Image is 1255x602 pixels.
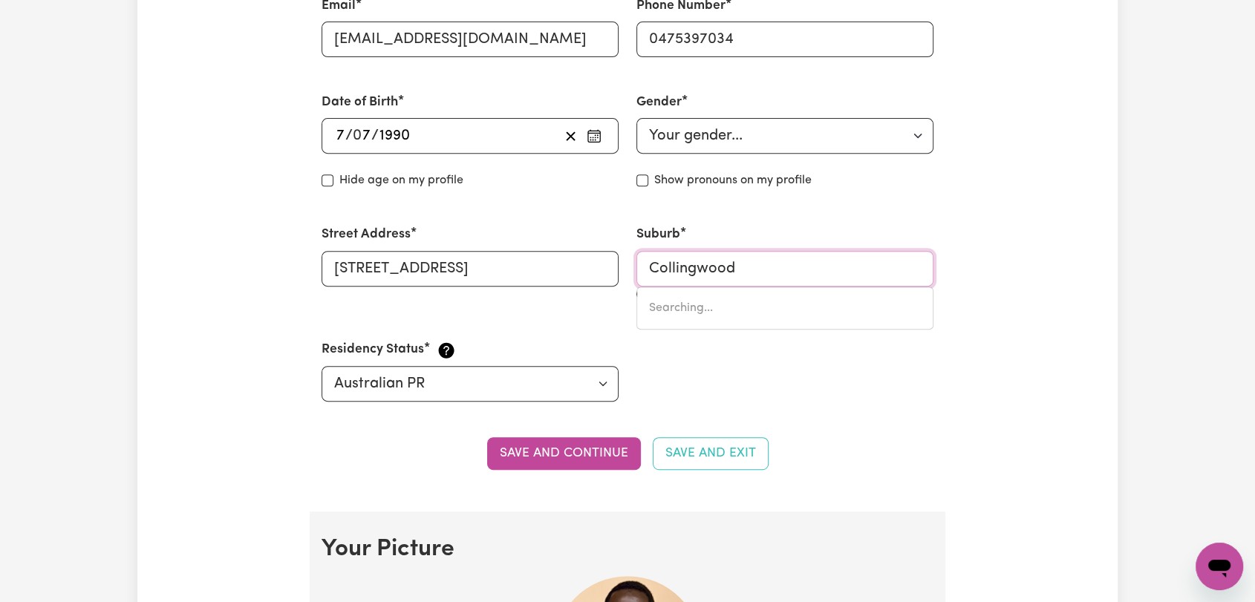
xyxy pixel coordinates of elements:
[371,128,379,144] span: /
[487,437,641,470] button: Save and continue
[636,251,933,287] input: e.g. North Bondi, New South Wales
[636,287,933,330] div: menu-options
[322,340,424,359] label: Residency Status
[636,225,680,244] label: Suburb
[336,125,345,147] input: --
[345,128,353,144] span: /
[353,125,371,147] input: --
[379,125,411,147] input: ----
[653,437,769,470] button: Save and Exit
[1196,543,1243,590] iframe: Button to launch messaging window
[322,93,398,112] label: Date of Birth
[339,171,463,189] label: Hide age on my profile
[654,171,812,189] label: Show pronouns on my profile
[322,535,933,563] h2: Your Picture
[636,93,682,112] label: Gender
[353,128,362,143] span: 0
[322,225,411,244] label: Street Address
